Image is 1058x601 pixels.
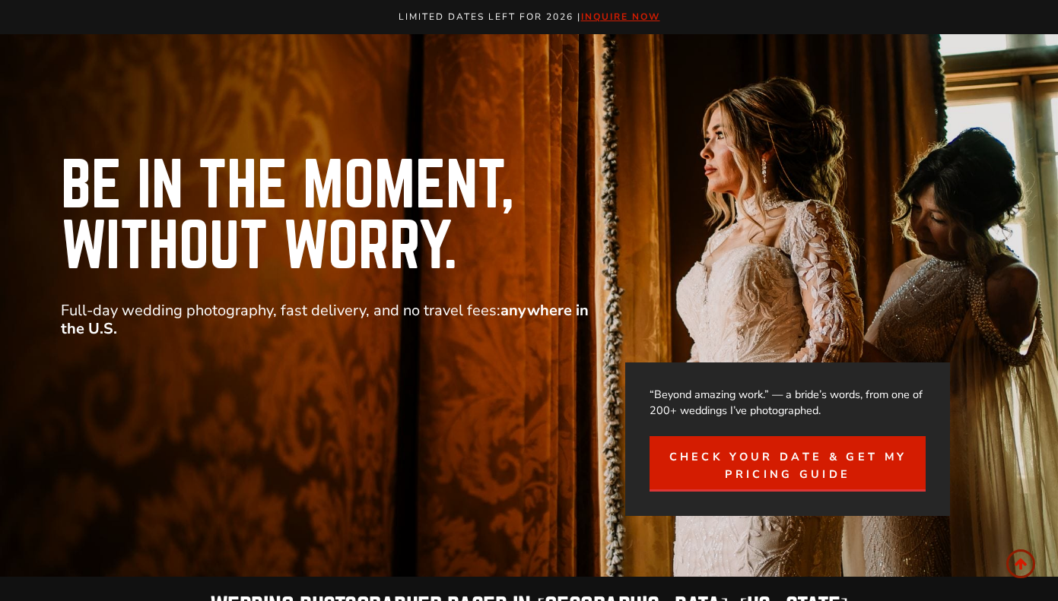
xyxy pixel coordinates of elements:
p: “Beyond amazing work.” — a bride’s words, from one of 200+ weddings I’ve photographed. [650,387,926,419]
a: Check Your Date & Get My Pricing Guide [650,436,926,492]
a: inquire now [581,11,660,23]
a: Scroll to top [1006,549,1035,578]
strong: anywhere in the U.S. [61,300,589,339]
span: Check Your Date & Get My Pricing Guide [668,448,907,483]
p: Full-day wedding photography, fast delivery, and no travel fees: [61,302,593,338]
p: Limited Dates LEft for 2026 | [17,9,1042,25]
h1: Be in the Moment, Without Worry. [61,156,707,277]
